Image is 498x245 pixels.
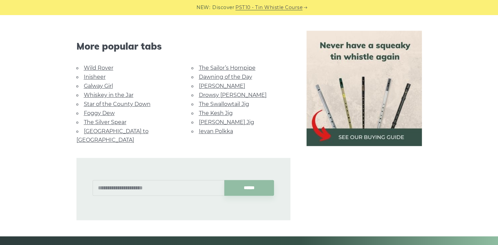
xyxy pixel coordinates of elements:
[84,119,126,125] a: The Silver Spear
[84,101,151,107] a: Star of the County Down
[199,110,233,116] a: The Kesh Jig
[199,83,245,89] a: [PERSON_NAME]
[197,4,210,11] span: NEW:
[84,83,113,89] a: Galway Girl
[76,41,290,52] span: More popular tabs
[199,65,256,71] a: The Sailor’s Hornpipe
[199,92,267,98] a: Drowsy [PERSON_NAME]
[199,101,249,107] a: The Swallowtail Jig
[199,74,252,80] a: Dawning of the Day
[307,31,422,146] img: tin whistle buying guide
[84,65,113,71] a: Wild Rover
[199,119,254,125] a: [PERSON_NAME] Jig
[76,128,149,143] a: [GEOGRAPHIC_DATA] to [GEOGRAPHIC_DATA]
[84,74,106,80] a: Inisheer
[84,110,115,116] a: Foggy Dew
[84,92,133,98] a: Whiskey in the Jar
[212,4,234,11] span: Discover
[199,128,233,134] a: Ievan Polkka
[235,4,302,11] a: PST10 - Tin Whistle Course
